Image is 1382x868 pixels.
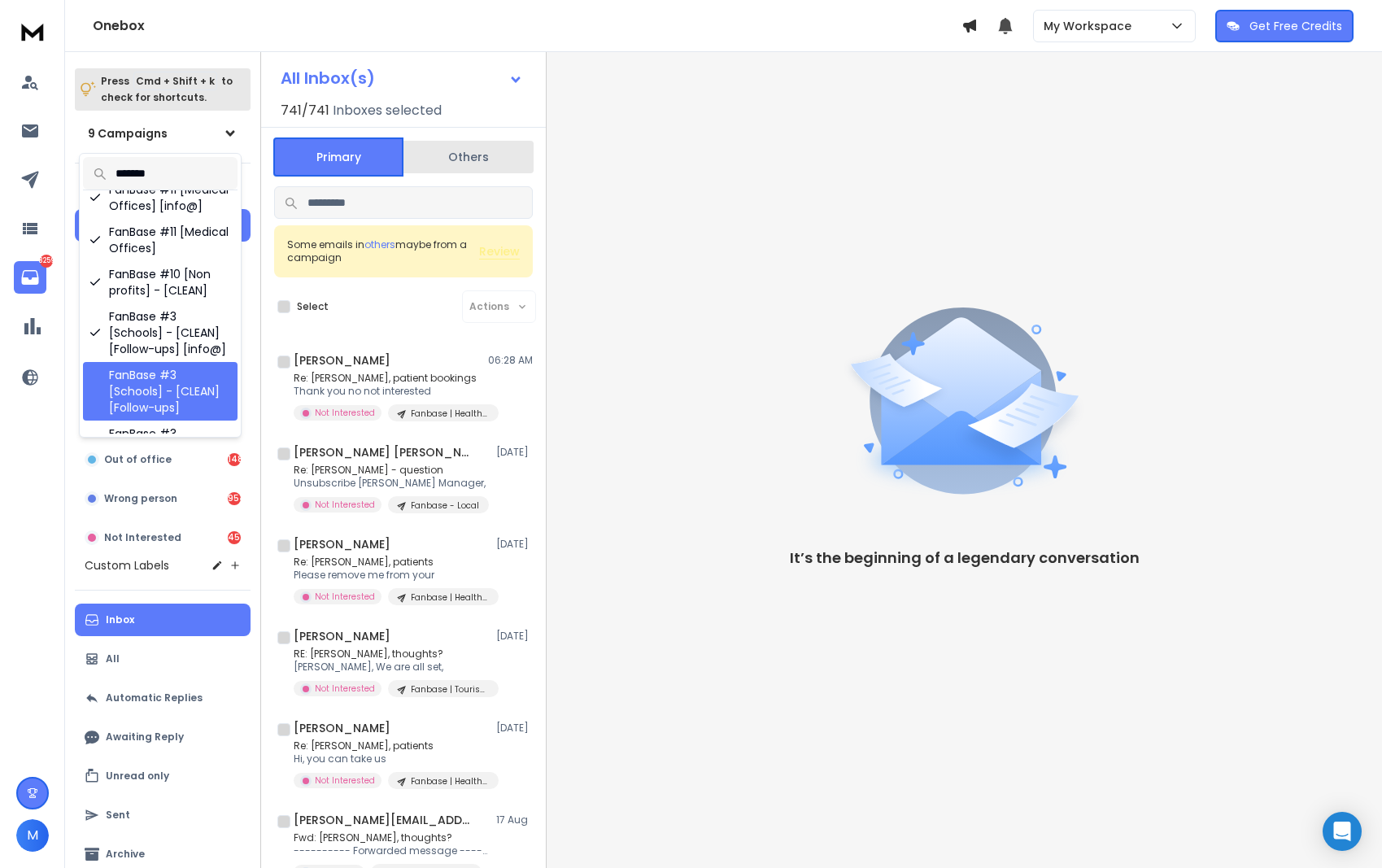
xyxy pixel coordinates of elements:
[16,819,49,852] span: M
[403,139,534,175] button: Others
[294,628,390,644] h1: [PERSON_NAME]
[40,255,53,268] p: 8259
[297,300,329,313] label: Select
[294,352,390,369] h1: [PERSON_NAME]
[83,303,238,362] div: FanBase #3 [Schools] - [CLEAN] [Follow-ups] [info@]
[411,591,489,604] p: Fanbase | Healthcare | AI
[83,177,238,219] div: FanBase #11 [Medical Offices] [info@]
[281,101,329,120] span: 741 / 741
[104,453,172,466] p: Out of office
[106,848,145,861] p: Archive
[83,261,238,303] div: FanBase #10 [Non profits] - [CLEAN]
[411,683,489,696] p: Fanbase | Tourism | AI
[294,372,489,385] p: Re: [PERSON_NAME], patient bookings
[273,137,403,177] button: Primary
[1044,18,1138,34] p: My Workspace
[496,538,533,551] p: [DATE]
[496,813,533,827] p: 17 Aug
[315,407,375,419] p: Not Interested
[106,652,120,665] p: All
[333,101,442,120] h3: Inboxes selected
[1249,18,1342,34] p: Get Free Credits
[294,464,489,477] p: Re: [PERSON_NAME] - question
[83,421,238,479] div: FanBase #3 [Schools] - [CLEAN] [info@] | old
[411,408,489,420] p: Fanbase | Healthcare | AI
[294,648,489,661] p: RE: [PERSON_NAME], thoughts?
[294,739,489,752] p: Re: [PERSON_NAME], patients
[496,446,533,459] p: [DATE]
[228,492,241,505] div: 954
[287,238,479,264] div: Some emails in maybe from a campaign
[281,70,375,86] h1: All Inbox(s)
[93,16,961,36] h1: Onebox
[496,630,533,643] p: [DATE]
[790,547,1140,569] p: It’s the beginning of a legendary conversation
[315,683,375,695] p: Not Interested
[315,499,375,511] p: Not Interested
[104,492,177,505] p: Wrong person
[315,591,375,603] p: Not Interested
[106,613,134,626] p: Inbox
[294,556,489,569] p: Re: [PERSON_NAME], patients
[315,774,375,787] p: Not Interested
[294,831,489,844] p: Fwd: [PERSON_NAME], thoughts?
[411,775,489,787] p: Fanbase | Healthcare | AI
[411,499,479,512] p: Fanbase - Local
[106,731,184,744] p: Awaiting Reply
[16,16,49,46] img: logo
[106,809,130,822] p: Sent
[364,238,395,251] span: others
[83,362,238,421] div: FanBase #3 [Schools] - [CLEAN] [Follow-ups]
[228,531,241,544] div: 4541
[294,536,390,552] h1: [PERSON_NAME]
[496,722,533,735] p: [DATE]
[294,385,489,398] p: Thank you no not interested
[1323,812,1362,851] div: Open Intercom Messenger
[294,844,489,857] p: ---------- Forwarded message --------- From: [PERSON_NAME]
[88,125,168,142] h1: 9 Campaigns
[488,354,533,367] p: 06:28 AM
[294,720,390,736] h1: [PERSON_NAME]
[106,691,203,704] p: Automatic Replies
[228,453,241,466] div: 1482
[294,812,473,828] h1: [PERSON_NAME][EMAIL_ADDRESS][DOMAIN_NAME]
[85,557,169,574] h3: Custom Labels
[294,752,489,765] p: Hi, you can take us
[294,477,489,490] p: Unsubscribe [PERSON_NAME] Manager,
[83,219,238,261] div: FanBase #11 [Medical Offices]
[294,661,489,674] p: [PERSON_NAME], We are all set,
[294,444,473,460] h1: [PERSON_NAME] [PERSON_NAME]
[75,177,251,199] h3: Filters
[101,73,233,106] p: Press to check for shortcuts.
[294,569,489,582] p: Please remove me from your
[133,72,217,90] span: Cmd + Shift + k
[479,243,520,260] span: Review
[106,770,169,783] p: Unread only
[104,531,181,544] p: Not Interested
